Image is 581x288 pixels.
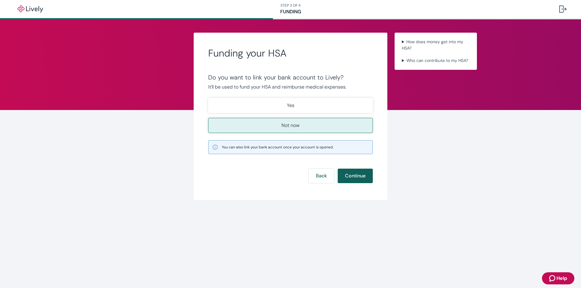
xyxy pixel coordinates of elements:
[208,74,373,81] div: Do you want to link your bank account to Lively?
[549,275,556,282] svg: Zendesk support icon
[309,169,334,183] button: Back
[208,98,373,113] button: Yes
[287,102,294,109] p: Yes
[338,169,373,183] button: Continue
[542,272,574,284] button: Zendesk support iconHelp
[399,37,472,53] summary: How does money get into my HSA?
[556,275,567,282] span: Help
[281,122,300,129] p: Not now
[208,83,373,91] p: It'll be used to fund your HSA and reimburse medical expenses.
[208,47,373,59] h2: Funding your HSA
[554,2,571,16] button: Log out
[399,56,472,65] summary: Who can contribute to my HSA?
[13,5,47,13] img: Lively
[222,144,333,150] span: You can also link your bank account once your account is opened.
[208,118,373,133] button: Not now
